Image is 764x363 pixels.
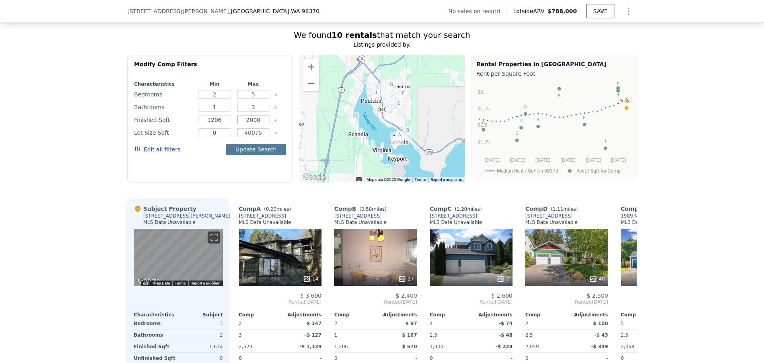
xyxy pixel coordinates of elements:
[478,139,490,145] text: $1.25
[621,299,704,305] span: Rented [DATE]
[448,7,507,15] div: No sales on record
[525,355,528,361] span: 0
[476,79,631,179] svg: A chart.
[334,213,382,219] a: [STREET_ADDRESS]
[356,177,362,181] button: Keyboard shortcuts
[134,127,193,138] div: Lot Size Sqft
[180,318,223,329] div: 3
[430,330,470,341] div: 2.5
[495,344,513,349] span: -$ 228
[621,321,624,326] span: 5
[334,321,337,326] span: 2
[127,41,637,49] div: Listings provided by .
[127,7,229,15] span: [STREET_ADDRESS][PERSON_NAME]
[621,3,637,19] button: Show Options
[452,206,485,212] span: ( miles)
[239,299,322,305] span: Rented [DATE]
[491,292,513,299] span: $ 2,600
[274,106,277,109] button: Clear
[289,8,320,14] span: , WA 98370
[402,344,417,349] span: $ 570
[499,321,513,326] span: -$ 74
[621,344,634,349] span: 2,068
[180,341,223,352] div: 1,674
[430,219,482,226] div: MLS Data Unavailable
[334,299,417,305] span: Rented [DATE]
[535,157,550,163] text: [DATE]
[239,312,280,318] div: Comp
[398,275,414,283] div: 27
[403,126,412,140] div: 16582 Delate Rd NE
[134,81,193,87] div: Characteristics
[134,114,193,126] div: Finished Sqft
[306,321,322,326] span: $ 147
[611,157,626,163] text: [DATE]
[525,219,578,226] div: MLS Data Unavailable
[239,205,294,213] div: Comp A
[239,355,242,361] span: 0
[334,312,376,318] div: Comp
[136,276,162,286] a: Open this area in Google Maps (opens a new window)
[143,281,148,285] button: Keyboard shortcuts
[605,139,606,143] text: I
[226,144,286,155] button: Update Search
[513,7,548,15] span: Lotside ARV
[520,118,523,123] text: H
[560,157,575,163] text: [DATE]
[497,275,509,283] div: 7
[621,213,682,219] a: 1989 NE [PERSON_NAME]
[476,68,631,79] div: Rent per Square Foot
[236,81,271,87] div: Max
[178,312,223,318] div: Subject
[300,292,322,299] span: $ 3,600
[525,299,608,305] span: Rented [DATE]
[334,205,390,213] div: Comp B
[476,60,631,68] div: Rental Properties in [GEOGRAPHIC_DATA]
[134,330,177,341] div: Bathrooms
[430,312,471,318] div: Comp
[229,7,320,15] span: , [GEOGRAPHIC_DATA]
[430,205,485,213] div: Comp C
[525,330,565,341] div: 2.5
[303,75,319,91] button: Zoom out
[134,205,196,213] div: Subject Property
[366,177,410,182] span: Map data ©2025 Google
[134,102,193,113] div: Bathrooms
[478,122,487,128] text: $1.5
[456,206,467,212] span: 1.20
[239,213,286,219] div: [STREET_ADDRESS]
[373,83,382,97] div: 19367 7th Avenue NE
[261,206,294,212] span: ( miles)
[361,206,372,212] span: 0.58
[548,8,577,14] span: $788,000
[127,29,637,41] div: We found that match your search
[134,312,178,318] div: Characteristics
[334,219,387,226] div: MLS Data Unavailable
[331,30,377,40] strong: 10 rentals
[591,344,608,349] span: -$ 349
[537,117,540,122] text: A
[239,330,279,341] div: 3
[134,89,193,100] div: Bedrooms
[395,131,404,144] div: 16402 Tukwilla Rd NE
[143,219,196,226] div: MLS Data Unavailable
[274,93,277,96] button: Clear
[431,177,462,182] a: Report a map error
[376,312,417,318] div: Adjustments
[303,275,318,283] div: 14
[180,330,223,341] div: 2
[191,281,220,285] a: Report a problem
[621,312,662,318] div: Comp
[567,312,608,318] div: Adjustments
[134,341,177,352] div: Finished Sqft
[390,131,399,145] div: 16268 Norum Rd NE
[134,229,223,286] div: Map
[621,219,673,226] div: MLS Data Unavailable
[478,106,490,112] text: $1.75
[485,157,500,163] text: [DATE]
[153,281,170,286] button: Map Data
[266,206,277,212] span: 0.20
[334,355,337,361] span: 0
